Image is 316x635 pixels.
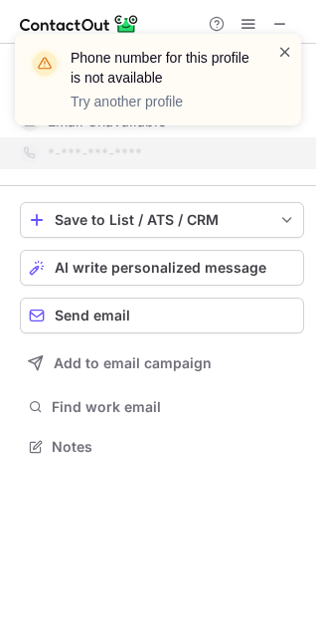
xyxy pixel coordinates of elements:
img: ContactOut v5.3.10 [20,12,139,36]
p: Try another profile [71,92,253,111]
span: Send email [55,308,130,323]
span: Notes [52,438,296,456]
button: Send email [20,298,304,333]
div: Save to List / ATS / CRM [55,212,269,228]
button: Notes [20,433,304,461]
button: Find work email [20,393,304,421]
button: Add to email campaign [20,345,304,381]
button: AI write personalized message [20,250,304,286]
span: AI write personalized message [55,260,266,276]
span: Add to email campaign [54,355,212,371]
header: Phone number for this profile is not available [71,48,253,88]
span: Find work email [52,398,296,416]
button: save-profile-one-click [20,202,304,238]
img: warning [29,48,61,80]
